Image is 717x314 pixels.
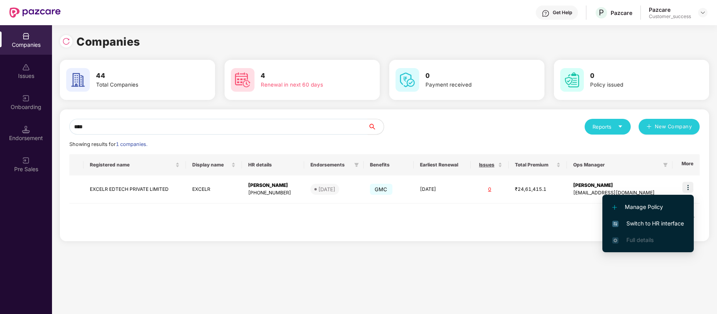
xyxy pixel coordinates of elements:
[612,237,619,244] img: svg+xml;base64,PHN2ZyB4bWxucz0iaHR0cDovL3d3dy53My5vcmcvMjAwMC9zdmciIHdpZHRoPSIxNi4zNjMiIGhlaWdodD...
[626,236,654,243] span: Full details
[96,81,189,89] div: Total Companies
[116,141,147,147] span: 1 companies.
[425,71,518,81] h3: 0
[186,154,242,175] th: Display name
[231,68,254,92] img: svg+xml;base64,PHN2ZyB4bWxucz0iaHR0cDovL3d3dy53My5vcmcvMjAwMC9zdmciIHdpZHRoPSI2MCIgaGVpZ2h0PSI2MC...
[590,71,683,81] h3: 0
[186,175,242,203] td: EXCELR
[639,119,700,135] button: plusNew Company
[22,63,30,71] img: svg+xml;base64,PHN2ZyBpZD0iSXNzdWVzX2Rpc2FibGVkIiB4bWxucz0iaHR0cDovL3d3dy53My5vcmcvMjAwMC9zdmciIH...
[425,81,518,89] div: Payment received
[368,119,384,135] button: search
[248,182,298,189] div: [PERSON_NAME]
[599,8,604,17] span: P
[66,68,90,92] img: svg+xml;base64,PHN2ZyB4bWxucz0iaHR0cDovL3d3dy53My5vcmcvMjAwMC9zdmciIHdpZHRoPSI2MCIgaGVpZ2h0PSI2MC...
[542,9,550,17] img: svg+xml;base64,PHN2ZyBpZD0iSGVscC0zMngzMiIgeG1sbnM9Imh0dHA6Ly93d3cudzMub3JnLzIwMDAvc3ZnIiB3aWR0aD...
[612,205,617,210] img: svg+xml;base64,PHN2ZyB4bWxucz0iaHR0cDovL3d3dy53My5vcmcvMjAwMC9zdmciIHdpZHRoPSIxMi4yMDEiIGhlaWdodD...
[509,154,567,175] th: Total Premium
[612,203,684,211] span: Manage Policy
[560,68,584,92] img: svg+xml;base64,PHN2ZyB4bWxucz0iaHR0cDovL3d3dy53My5vcmcvMjAwMC9zdmciIHdpZHRoPSI2MCIgaGVpZ2h0PSI2MC...
[396,68,419,92] img: svg+xml;base64,PHN2ZyB4bWxucz0iaHR0cDovL3d3dy53My5vcmcvMjAwMC9zdmciIHdpZHRoPSI2MCIgaGVpZ2h0PSI2MC...
[649,13,691,20] div: Customer_success
[573,189,666,197] div: [EMAIL_ADDRESS][DOMAIN_NAME]
[22,126,30,133] img: svg+xml;base64,PHN2ZyB3aWR0aD0iMTQuNSIgaGVpZ2h0PSIxNC41IiB2aWV3Qm94PSIwIDAgMTYgMTYiIGZpbGw9Im5vbm...
[612,219,684,228] span: Switch to HR interface
[682,182,693,193] img: icon
[553,9,572,16] div: Get Help
[261,71,354,81] h3: 4
[62,37,70,45] img: svg+xml;base64,PHN2ZyBpZD0iUmVsb2FkLTMyeDMyIiB4bWxucz0iaHR0cDovL3d3dy53My5vcmcvMjAwMC9zdmciIHdpZH...
[368,124,384,130] span: search
[477,186,502,193] div: 0
[90,162,174,168] span: Registered name
[96,71,189,81] h3: 44
[69,141,147,147] span: Showing results for
[414,154,470,175] th: Earliest Renewal
[76,33,140,50] h1: Companies
[663,163,668,167] span: filter
[354,163,359,167] span: filter
[515,162,555,168] span: Total Premium
[655,123,692,131] span: New Company
[646,124,652,130] span: plus
[364,154,414,175] th: Benefits
[248,189,298,197] div: [PHONE_NUMBER]
[649,6,691,13] div: Pazcare
[672,154,700,175] th: More
[611,9,632,17] div: Pazcare
[590,81,683,89] div: Policy issued
[310,162,351,168] span: Endorsements
[515,186,561,193] div: ₹24,61,415.1
[9,7,61,18] img: New Pazcare Logo
[84,154,186,175] th: Registered name
[22,32,30,40] img: svg+xml;base64,PHN2ZyBpZD0iQ29tcGFuaWVzIiB4bWxucz0iaHR0cDovL3d3dy53My5vcmcvMjAwMC9zdmciIHdpZHRoPS...
[618,124,623,129] span: caret-down
[573,182,666,189] div: [PERSON_NAME]
[318,185,335,193] div: [DATE]
[22,157,30,164] img: svg+xml;base64,PHN2ZyB3aWR0aD0iMjAiIGhlaWdodD0iMjAiIHZpZXdCb3g9IjAgMCAyMCAyMCIgZmlsbD0ibm9uZSIgeG...
[593,123,623,131] div: Reports
[477,162,496,168] span: Issues
[192,162,230,168] span: Display name
[661,160,669,170] span: filter
[414,175,470,203] td: [DATE]
[471,154,509,175] th: Issues
[84,175,186,203] td: EXCELR EDTECH PRIVATE LIMITED
[353,160,360,170] span: filter
[22,94,30,102] img: svg+xml;base64,PHN2ZyB3aWR0aD0iMjAiIGhlaWdodD0iMjAiIHZpZXdCb3g9IjAgMCAyMCAyMCIgZmlsbD0ibm9uZSIgeG...
[573,162,660,168] span: Ops Manager
[370,184,392,195] span: GMC
[612,221,619,227] img: svg+xml;base64,PHN2ZyB4bWxucz0iaHR0cDovL3d3dy53My5vcmcvMjAwMC9zdmciIHdpZHRoPSIxNiIgaGVpZ2h0PSIxNi...
[261,81,354,89] div: Renewal in next 60 days
[700,9,706,16] img: svg+xml;base64,PHN2ZyBpZD0iRHJvcGRvd24tMzJ4MzIiIHhtbG5zPSJodHRwOi8vd3d3LnczLm9yZy8yMDAwL3N2ZyIgd2...
[242,154,304,175] th: HR details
